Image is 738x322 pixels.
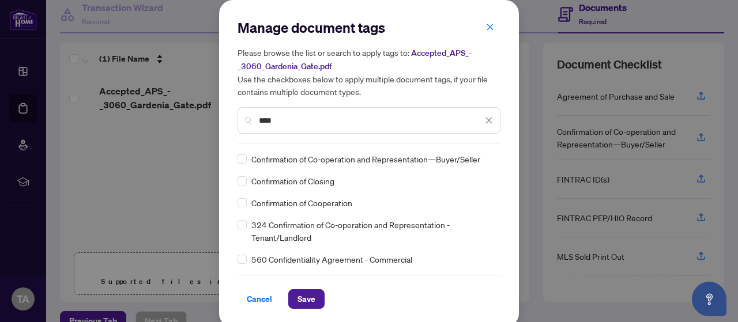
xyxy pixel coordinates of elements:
[251,253,412,266] span: 560 Confidentiality Agreement - Commercial
[238,46,500,98] h5: Please browse the list or search to apply tags to: Use the checkboxes below to apply multiple doc...
[238,289,281,309] button: Cancel
[251,153,480,165] span: Confirmation of Co-operation and Representation—Buyer/Seller
[247,290,272,308] span: Cancel
[251,218,494,244] span: 324 Confirmation of Co-operation and Representation - Tenant/Landlord
[238,18,500,37] h2: Manage document tags
[251,175,334,187] span: Confirmation of Closing
[251,196,352,209] span: Confirmation of Cooperation
[486,23,494,31] span: close
[485,116,493,124] span: close
[288,289,325,309] button: Save
[298,290,315,308] span: Save
[692,282,726,316] button: Open asap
